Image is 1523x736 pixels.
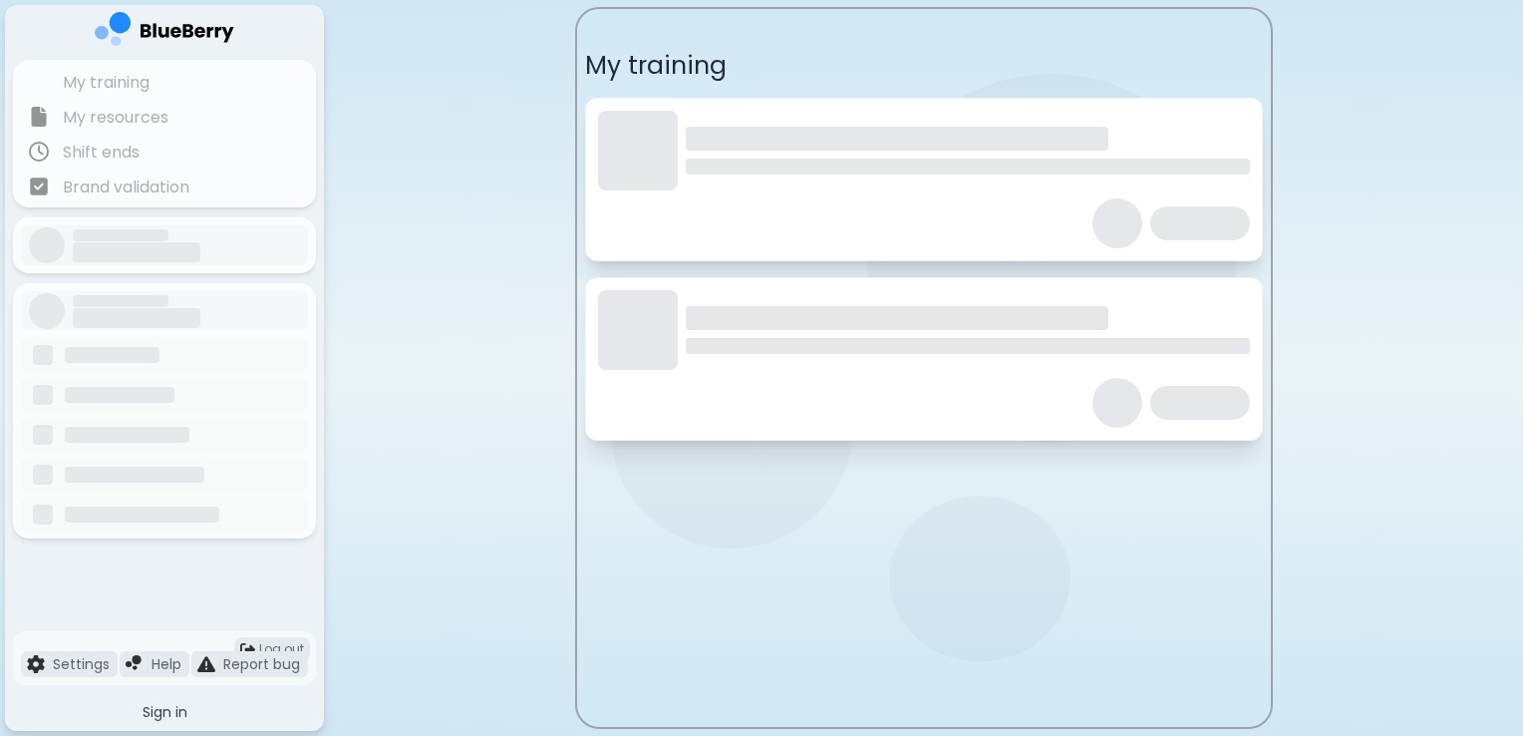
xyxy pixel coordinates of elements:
img: company logo [95,12,234,53]
button: Sign in [13,693,316,731]
p: My training [585,49,1263,82]
img: file icon [197,655,215,673]
span: Sign in [143,703,187,721]
img: file icon [126,655,144,673]
p: My training [63,71,150,95]
p: Settings [53,655,110,673]
span: Log out [259,641,304,657]
img: file icon [27,655,45,673]
img: file icon [29,107,49,127]
img: file icon [29,72,49,92]
p: My resources [63,106,168,130]
p: Brand validation [63,176,189,199]
p: Help [152,655,181,673]
p: Report bug [223,655,300,673]
p: Shift ends [63,141,140,165]
img: logout [240,642,255,657]
img: file icon [29,142,49,162]
img: file icon [29,177,49,196]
